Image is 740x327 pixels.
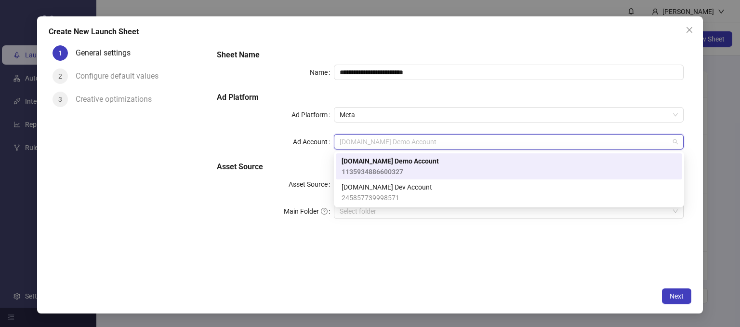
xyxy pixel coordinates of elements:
label: Ad Platform [291,107,334,123]
div: Kitchn.io Dev Account [336,179,682,205]
span: [DOMAIN_NAME] Demo Account [342,156,439,166]
span: question-circle [321,208,328,215]
h5: Sheet Name [217,49,684,61]
div: Kitchn.io Demo Account [336,153,682,179]
span: Kitchn.io Demo Account [340,135,678,149]
h5: Ad Platform [217,92,684,103]
span: [DOMAIN_NAME] Dev Account [342,182,432,192]
h5: Asset Source [217,161,684,173]
input: Name [334,65,684,80]
span: 1135934886600327 [342,166,439,177]
span: 1 [58,49,62,57]
div: Creative optimizations [76,92,159,107]
span: Next [670,292,684,300]
div: General settings [76,45,138,61]
label: Asset Source [289,177,334,192]
span: Meta [340,108,678,122]
div: Configure default values [76,68,166,84]
span: 3 [58,95,62,103]
button: Next [662,288,691,304]
span: 245857739998571 [342,192,432,203]
button: Close [682,22,697,38]
span: 2 [58,72,62,80]
span: close [686,26,693,34]
label: Main Folder [284,204,334,219]
label: Ad Account [293,134,334,150]
div: Create New Launch Sheet [49,26,691,38]
label: Name [310,65,334,80]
